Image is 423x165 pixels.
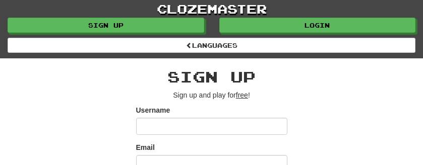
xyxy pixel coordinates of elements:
a: Login [219,18,416,33]
u: free [236,91,248,99]
label: Email [136,142,155,152]
a: Languages [8,38,415,53]
p: Sign up and play for ! [136,90,287,100]
label: Username [136,105,170,115]
h2: Sign up [136,68,287,85]
a: Sign up [8,18,204,33]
